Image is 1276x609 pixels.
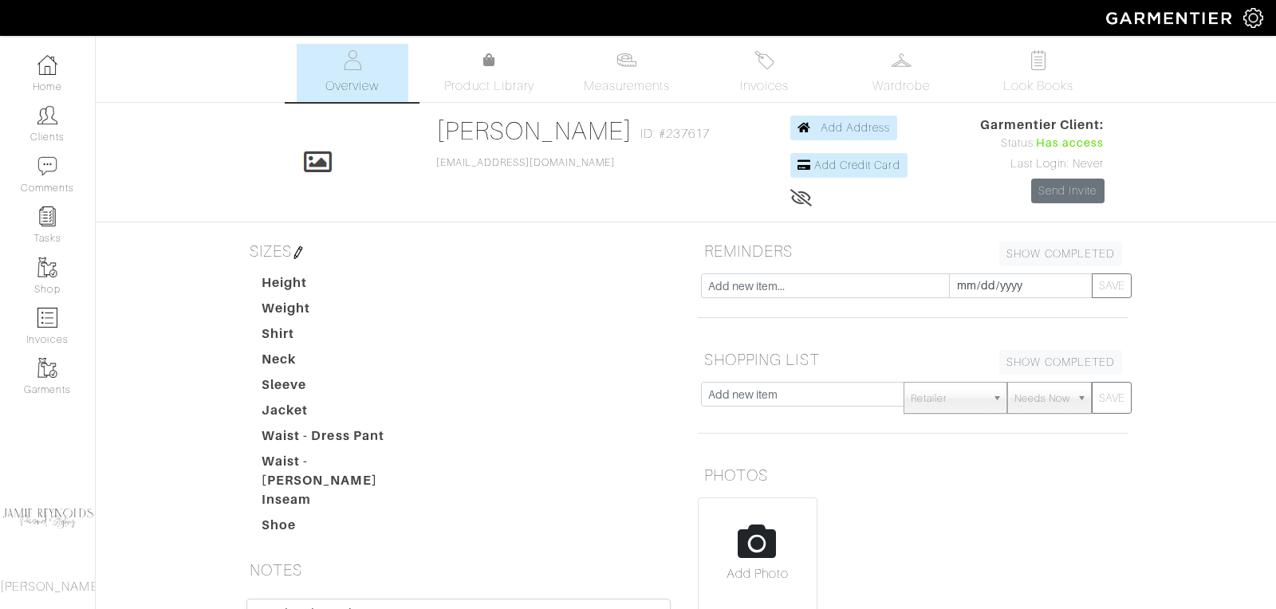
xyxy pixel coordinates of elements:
a: Wardrobe [845,44,957,102]
dt: Waist - [PERSON_NAME] [250,452,431,490]
a: Look Books [983,44,1094,102]
h5: NOTES [243,554,674,586]
img: garments-icon-b7da505a4dc4fd61783c78ac3ca0ef83fa9d6f193b1c9dc38574b1d14d53ca28.png [37,257,57,277]
a: SHOW COMPLETED [999,350,1122,375]
dt: Shoe [250,516,431,541]
img: measurements-466bbee1fd09ba9460f595b01e5d73f9e2bff037440d3c8f018324cb6cdf7a4a.svg [616,50,636,70]
img: garments-icon-b7da505a4dc4fd61783c78ac3ca0ef83fa9d6f193b1c9dc38574b1d14d53ca28.png [37,358,57,378]
img: gear-icon-white-bd11855cb880d31180b6d7d6211b90ccbf57a29d726f0c71d8c61bd08dd39cc2.png [1243,8,1263,28]
span: ID: #237617 [640,124,710,143]
img: reminder-icon-8004d30b9f0a5d33ae49ab947aed9ed385cf756f9e5892f1edd6e32f2345188e.png [37,206,57,226]
img: dashboard-icon-dbcd8f5a0b271acd01030246c82b418ddd0df26cd7fceb0bd07c9910d44c42f6.png [37,55,57,75]
a: Overview [297,44,408,102]
input: Add new item [701,382,904,407]
button: SAVE [1092,382,1132,414]
a: Add Credit Card [790,153,908,178]
dt: Shirt [250,324,431,350]
span: Look Books [1003,77,1074,96]
span: Overview [325,77,379,96]
img: pen-cf24a1663064a2ec1b9c1bd2387e9de7a2fa800b781884d57f21acf72779bad2.png [292,246,305,259]
a: [PERSON_NAME] [436,116,633,145]
a: Measurements [571,44,683,102]
span: Retailer [911,383,986,415]
h5: SHOPPING LIST [698,344,1128,375]
a: Add Address [790,116,898,140]
img: wardrobe-487a4870c1b7c33e795ec22d11cfc2ed9d08956e64fb3008fe2437562e282088.svg [892,50,912,70]
img: orders-27d20c2124de7fd6de4e0e44c1d41de31381a507db9b33961299e4e07d508b8c.svg [754,50,774,70]
a: Product Library [434,51,545,96]
dt: Waist - Dress Pant [250,426,431,452]
span: Measurements [584,77,671,96]
a: Invoices [708,44,820,102]
a: SHOW COMPLETED [999,242,1122,266]
img: comment-icon-a0a6a9ef722e966f86d9cbdc48e553b5cf19dbc54f86b18d962a5391bc8f6eb6.png [37,156,57,176]
dt: Jacket [250,401,431,426]
dt: Height [250,273,431,299]
input: Add new item... [701,273,950,298]
a: Send Invite [1031,179,1105,203]
button: SAVE [1092,273,1132,298]
span: Wardrobe [872,77,930,96]
div: Last Login: Never [980,155,1105,173]
span: Garmentier Client: [980,116,1105,135]
img: todo-9ac3debb85659649dc8f770b8b6100bb5dab4b48dedcbae339e5042a72dfd3cc.svg [1029,50,1049,70]
h5: SIZES [243,235,674,267]
a: [EMAIL_ADDRESS][DOMAIN_NAME] [436,157,615,168]
span: Invoices [740,77,789,96]
span: Product Library [444,77,534,96]
h5: REMINDERS [698,235,1128,267]
img: garmentier-logo-header-white-b43fb05a5012e4ada735d5af1a66efaba907eab6374d6393d1fbf88cb4ef424d.png [1098,4,1243,32]
span: Has access [1036,135,1105,152]
div: Status: [980,135,1105,152]
span: Needs Now [1014,383,1070,415]
span: Add Credit Card [814,159,900,171]
dt: Weight [250,299,431,324]
dt: Sleeve [250,375,431,401]
img: clients-icon-6bae9207a08558b7cb47a8932f037763ab4055f8c8b6bfacd5dc20c3e0201464.png [37,105,57,125]
h5: PHOTOS [698,459,1128,491]
img: basicinfo-40fd8af6dae0f16599ec9e87c0ef1c0a1fdea2edbe929e3d69a839185d80c458.svg [342,50,362,70]
span: Add Address [821,121,891,134]
img: orders-icon-0abe47150d42831381b5fb84f609e132dff9fe21cb692f30cb5eec754e2cba89.png [37,308,57,328]
dt: Inseam [250,490,431,516]
dt: Neck [250,350,431,375]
